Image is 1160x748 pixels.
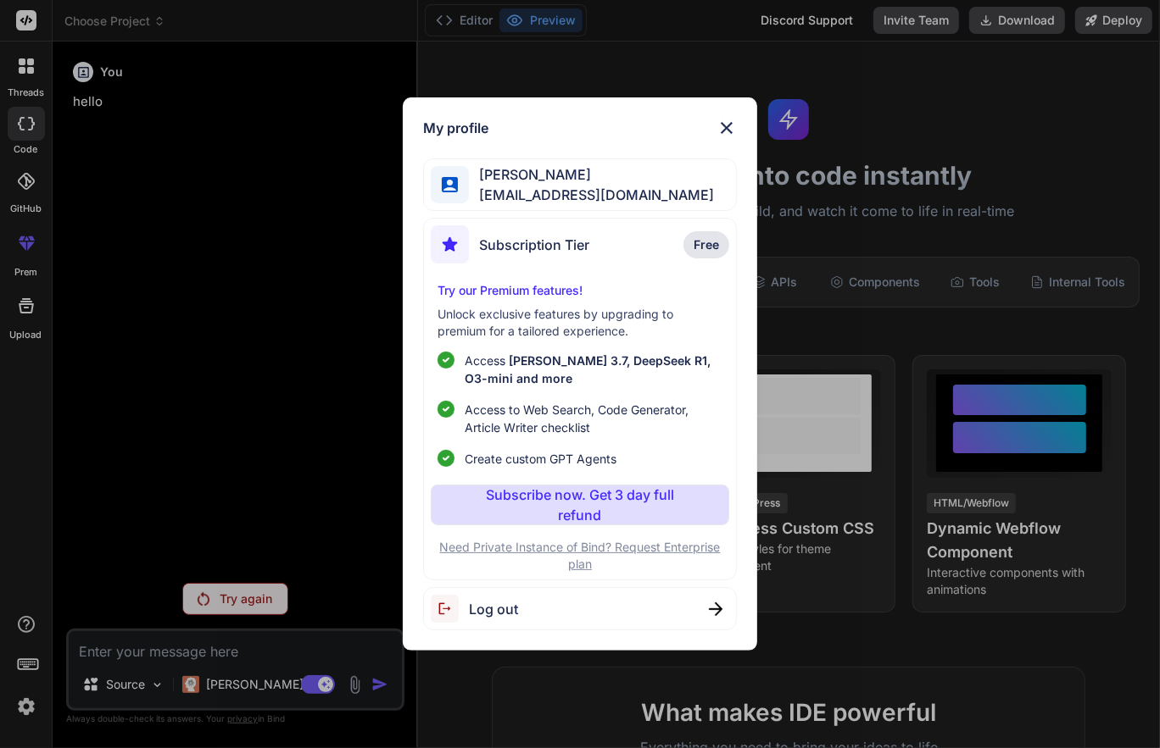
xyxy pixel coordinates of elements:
p: Unlock exclusive features by upgrading to premium for a tailored experience. [438,306,722,340]
span: Access to Web Search, Code Generator, Article Writer checklist [465,401,722,436]
img: profile [442,177,458,193]
p: Try our Premium features! [438,282,722,299]
button: Subscribe now. Get 3 day full refund [431,485,729,525]
span: Create custom GPT Agents [465,450,616,468]
span: Log out [469,599,518,619]
span: [PERSON_NAME] 3.7, DeepSeek R1, O3-mini and more [465,353,711,385]
p: Access [465,352,722,387]
span: [EMAIL_ADDRESS][DOMAIN_NAME] [469,185,714,205]
p: Subscribe now. Get 3 day full refund [464,485,696,525]
img: checklist [438,450,455,467]
p: Need Private Instance of Bind? Request Enterprise plan [431,539,729,573]
span: Subscription Tier [479,235,589,255]
span: [PERSON_NAME] [469,164,714,185]
h1: My profile [423,118,488,138]
img: checklist [438,401,455,418]
span: Free [694,236,719,253]
img: logout [431,595,469,623]
img: close [709,602,722,616]
img: close [717,118,737,138]
img: subscription [431,225,469,263]
img: checklist [438,352,455,368]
